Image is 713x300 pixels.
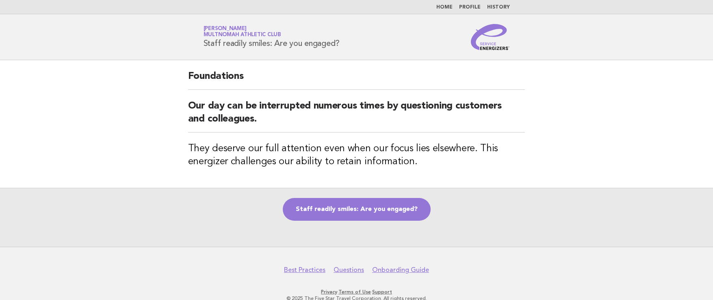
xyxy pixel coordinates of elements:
[204,26,281,37] a: [PERSON_NAME]Multnomah Athletic Club
[372,266,429,274] a: Onboarding Guide
[283,198,431,221] a: Staff readily smiles: Are you engaged?
[372,289,392,295] a: Support
[204,26,340,48] h1: Staff readily smiles: Are you engaged?
[284,266,325,274] a: Best Practices
[471,24,510,50] img: Service Energizers
[188,100,525,133] h2: Our day can be interrupted numerous times by questioning customers and colleagues.
[321,289,337,295] a: Privacy
[334,266,364,274] a: Questions
[204,33,281,38] span: Multnomah Athletic Club
[338,289,371,295] a: Terms of Use
[188,142,525,168] h3: They deserve our full attention even when our focus lies elsewhere. This energizer challenges our...
[188,70,525,90] h2: Foundations
[108,289,605,295] p: · ·
[487,5,510,10] a: History
[436,5,453,10] a: Home
[459,5,481,10] a: Profile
